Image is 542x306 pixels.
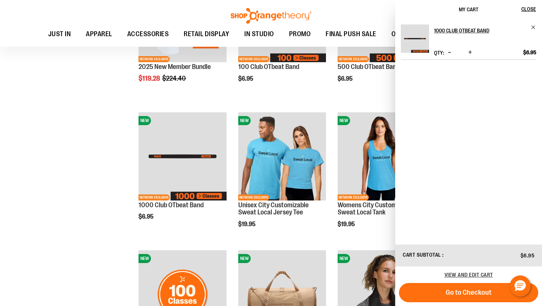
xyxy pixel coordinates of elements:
[127,26,169,43] span: ACCESSORIES
[466,49,474,57] button: Increase product quantity
[399,283,538,302] button: Go to Checkout
[139,112,227,202] a: Image of 1000 Club OTbeat BandNEWNETWORK EXCLUSIVE
[238,75,254,82] span: $6.95
[162,75,187,82] span: $224.40
[523,49,536,56] span: $6.95
[510,275,531,297] button: Hello, have a question? Let’s chat.
[434,50,444,56] label: Qty
[338,116,350,125] span: NEW
[238,112,326,202] a: Unisex City Customizable Fine Jersey TeeNEWNETWORK EXCLUSIVE
[401,24,429,53] img: 1000 Club OTbeat Band
[338,194,369,200] span: NETWORK EXCLUSIVE
[139,56,170,62] span: NETWORK EXCLUSIVE
[338,254,350,263] span: NEW
[184,26,229,43] span: RETAIL DISPLAY
[531,24,536,30] a: Remove item
[238,112,326,200] img: Unisex City Customizable Fine Jersey Tee
[139,201,204,209] a: 1000 Club OTbeat Band
[434,24,536,37] a: 1000 Club OTbeat Band
[338,112,426,202] a: City Customizable Perfect Racerback TankNEWNETWORK EXCLUSIVE
[238,116,251,125] span: NEW
[391,26,426,43] span: OTF BY YOU
[338,75,354,82] span: $6.95
[238,221,257,228] span: $19.95
[384,26,433,43] a: OTF BY YOU
[41,26,79,43] a: JUST IN
[139,63,211,70] a: 2025 New Member Bundle
[282,26,318,43] a: PROMO
[120,26,177,43] a: ACCESSORIES
[244,26,274,43] span: IN STUDIO
[446,288,492,297] span: Go to Checkout
[176,26,237,43] a: RETAIL DISPLAY
[78,26,120,43] a: APPAREL
[238,201,309,216] a: Unisex City Customizable Sweat Local Jersey Tee
[238,63,299,70] a: 100 Club OTbeat Band
[238,254,251,263] span: NEW
[446,49,453,57] button: Decrease product quantity
[445,272,493,278] a: View and edit cart
[459,6,478,12] span: My Cart
[139,254,151,263] span: NEW
[86,26,112,43] span: APPAREL
[521,252,535,259] span: $6.95
[434,24,526,37] h2: 1000 Club OTbeat Band
[234,109,330,247] div: product
[326,26,376,43] span: FINAL PUSH SALE
[135,109,230,236] div: product
[237,26,282,43] a: IN STUDIO
[338,63,400,70] a: 500 Club OTbeat Band
[338,221,356,228] span: $19.95
[238,56,269,62] span: NETWORK EXCLUSIVE
[338,112,426,200] img: City Customizable Perfect Racerback Tank
[334,109,429,247] div: product
[289,26,311,43] span: PROMO
[338,56,369,62] span: NETWORK EXCLUSIVE
[139,116,151,125] span: NEW
[48,26,71,43] span: JUST IN
[338,201,413,216] a: Womens City Customizable Sweat Local Tank
[401,24,429,58] a: 1000 Club OTbeat Band
[521,6,536,12] span: Close
[401,24,536,60] li: Product
[230,8,312,24] img: Shop Orangetheory
[139,112,227,200] img: Image of 1000 Club OTbeat Band
[403,252,441,258] span: Cart Subtotal
[139,213,155,220] span: $6.95
[318,26,384,43] a: FINAL PUSH SALE
[139,194,170,200] span: NETWORK EXCLUSIVE
[238,194,269,200] span: NETWORK EXCLUSIVE
[139,75,161,82] span: $119.28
